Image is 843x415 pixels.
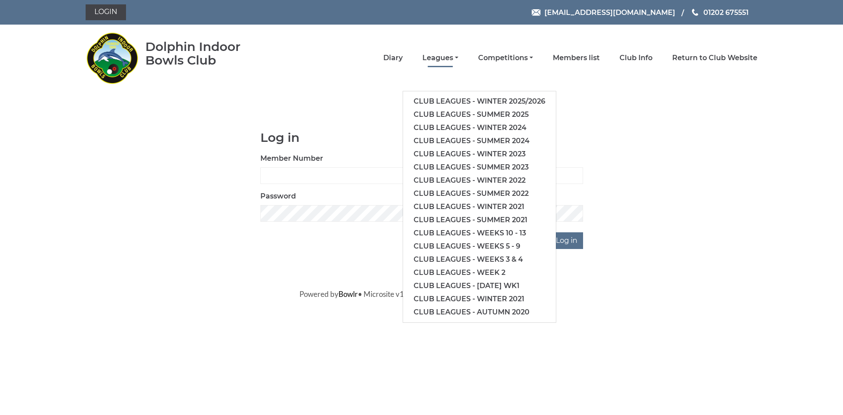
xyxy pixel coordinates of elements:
[403,161,556,174] a: Club leagues - Summer 2023
[403,95,556,108] a: Club leagues - Winter 2025/2026
[339,289,358,299] a: Bowlr
[403,200,556,213] a: Club leagues - Winter 2021
[403,292,556,306] a: Club leagues - Winter 2021
[620,53,652,63] a: Club Info
[692,9,698,16] img: Phone us
[403,108,556,121] a: Club leagues - Summer 2025
[403,213,556,227] a: Club leagues - Summer 2021
[403,240,556,253] a: Club leagues - Weeks 5 - 9
[403,253,556,266] a: Club leagues - Weeks 3 & 4
[403,227,556,240] a: Club leagues - Weeks 10 - 13
[299,289,544,299] span: Powered by • Microsite v1.2.2.6 • Copyright 2019 Bespoke 4 Business
[403,306,556,319] a: Club leagues - Autumn 2020
[86,4,126,20] a: Login
[403,91,556,323] ul: Leagues
[691,7,749,18] a: Phone us 01202 675551
[532,9,540,16] img: Email
[703,8,749,16] span: 01202 675551
[403,174,556,187] a: Club leagues - Winter 2022
[403,134,556,148] a: Club leagues - Summer 2024
[550,232,583,249] input: Log in
[403,187,556,200] a: Club leagues - Summer 2022
[403,121,556,134] a: Club leagues - Winter 2024
[260,153,323,164] label: Member Number
[260,191,296,202] label: Password
[260,131,583,144] h1: Log in
[553,53,600,63] a: Members list
[403,266,556,279] a: Club leagues - Week 2
[86,27,138,89] img: Dolphin Indoor Bowls Club
[544,8,675,16] span: [EMAIL_ADDRESS][DOMAIN_NAME]
[403,279,556,292] a: Club leagues - [DATE] wk1
[422,53,458,63] a: Leagues
[672,53,757,63] a: Return to Club Website
[532,7,675,18] a: Email [EMAIL_ADDRESS][DOMAIN_NAME]
[145,40,269,67] div: Dolphin Indoor Bowls Club
[383,53,403,63] a: Diary
[478,53,533,63] a: Competitions
[403,148,556,161] a: Club leagues - Winter 2023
